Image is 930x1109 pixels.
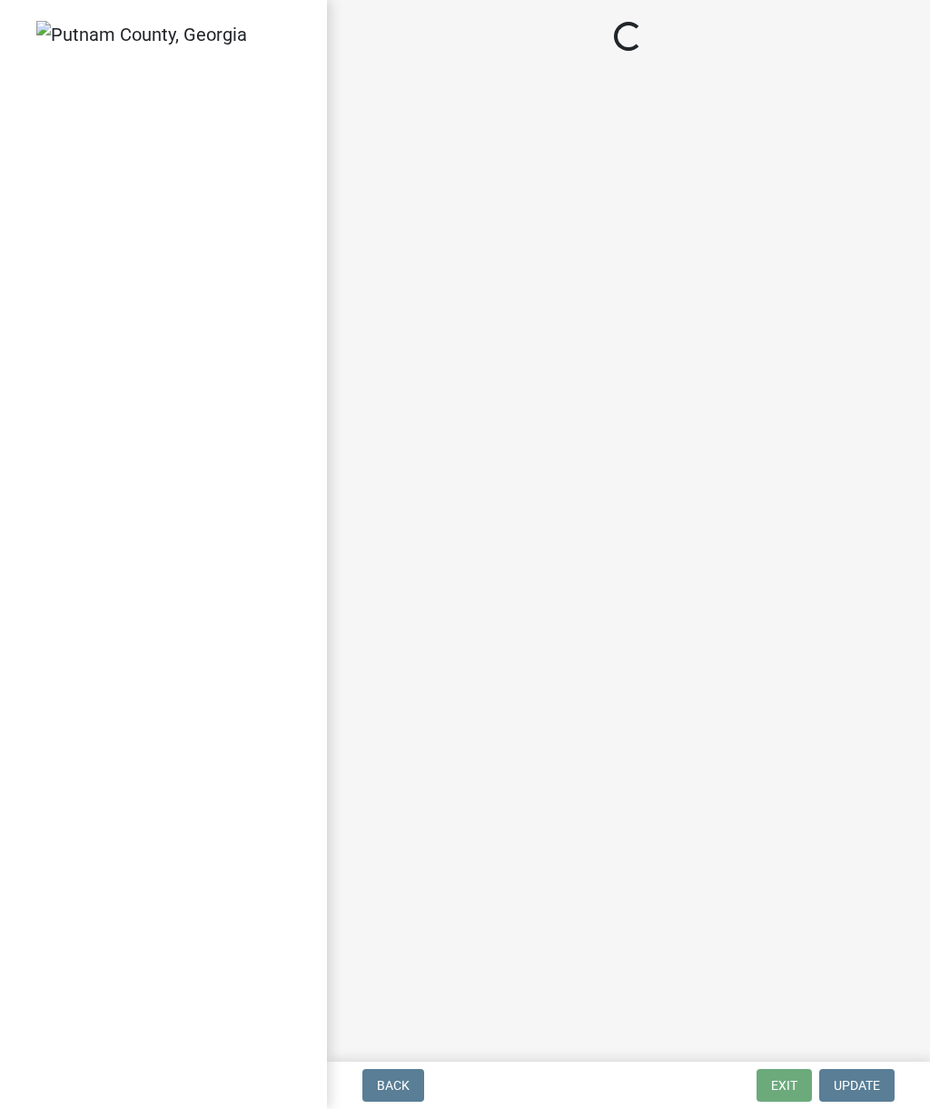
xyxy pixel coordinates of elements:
img: Putnam County, Georgia [36,21,247,48]
span: Back [377,1078,410,1093]
button: Back [362,1069,424,1102]
button: Update [819,1069,895,1102]
span: Update [834,1078,880,1093]
button: Exit [757,1069,812,1102]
